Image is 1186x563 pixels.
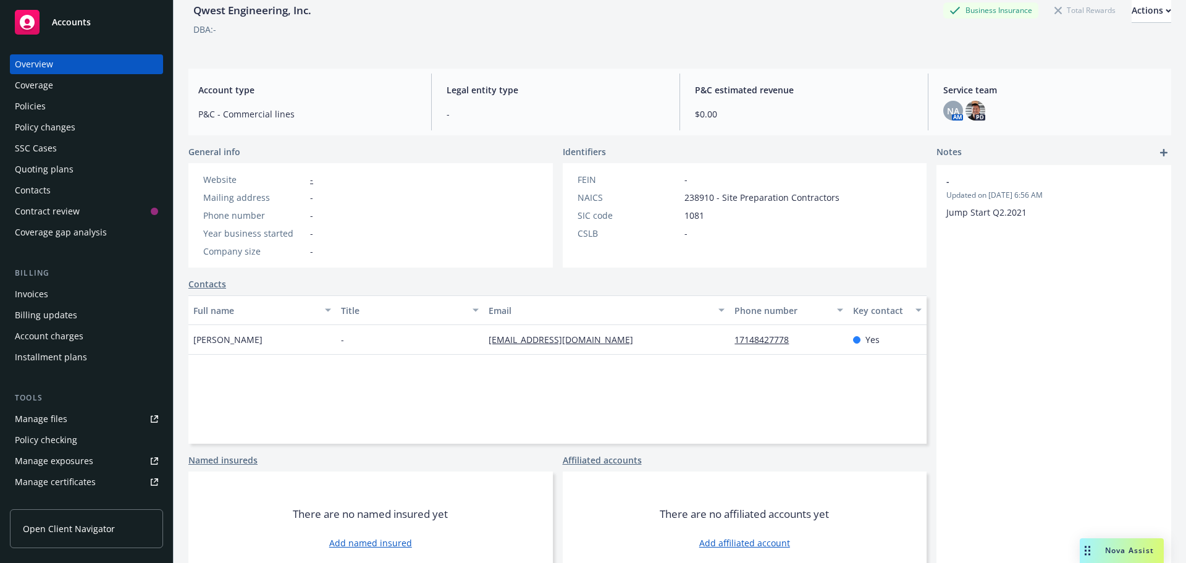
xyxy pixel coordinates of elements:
[15,326,83,346] div: Account charges
[578,191,679,204] div: NAICS
[15,284,48,304] div: Invoices
[203,245,305,258] div: Company size
[943,83,1161,96] span: Service team
[341,304,465,317] div: Title
[15,75,53,95] div: Coverage
[489,334,643,345] a: [EMAIL_ADDRESS][DOMAIN_NAME]
[10,180,163,200] a: Contacts
[578,173,679,186] div: FEIN
[730,295,847,325] button: Phone number
[203,191,305,204] div: Mailing address
[10,201,163,221] a: Contract review
[865,333,880,346] span: Yes
[15,472,96,492] div: Manage certificates
[188,2,316,19] div: Qwest Engineering, Inc.
[734,334,799,345] a: 17148427778
[578,227,679,240] div: CSLB
[447,108,665,121] span: -
[310,227,313,240] span: -
[684,227,688,240] span: -
[10,54,163,74] a: Overview
[10,472,163,492] a: Manage certificates
[203,209,305,222] div: Phone number
[188,277,226,290] a: Contacts
[10,430,163,450] a: Policy checking
[341,333,344,346] span: -
[15,201,80,221] div: Contract review
[1080,538,1095,563] div: Drag to move
[489,304,711,317] div: Email
[203,173,305,186] div: Website
[188,145,240,158] span: General info
[193,304,318,317] div: Full name
[310,209,313,222] span: -
[15,159,74,179] div: Quoting plans
[563,454,642,467] a: Affiliated accounts
[563,145,606,158] span: Identifiers
[1080,538,1164,563] button: Nova Assist
[1105,545,1154,556] span: Nova Assist
[10,267,163,279] div: Billing
[936,165,1171,229] div: -Updated on [DATE] 6:56 AMJump Start Q2.2021
[15,54,53,74] div: Overview
[946,206,1027,218] span: Jump Start Q2.2021
[10,305,163,325] a: Billing updates
[447,83,665,96] span: Legal entity type
[10,392,163,404] div: Tools
[293,507,448,522] span: There are no named insured yet
[1048,2,1122,18] div: Total Rewards
[193,23,216,36] div: DBA: -
[10,451,163,471] a: Manage exposures
[15,347,87,367] div: Installment plans
[198,83,416,96] span: Account type
[660,507,829,522] span: There are no affiliated accounts yet
[10,138,163,158] a: SSC Cases
[15,180,51,200] div: Contacts
[853,304,908,317] div: Key contact
[947,104,959,117] span: NA
[10,96,163,116] a: Policies
[848,295,927,325] button: Key contact
[310,174,313,185] a: -
[936,145,962,160] span: Notes
[684,173,688,186] span: -
[15,493,77,513] div: Manage claims
[10,222,163,242] a: Coverage gap analysis
[10,284,163,304] a: Invoices
[15,430,77,450] div: Policy checking
[15,96,46,116] div: Policies
[10,409,163,429] a: Manage files
[15,117,75,137] div: Policy changes
[188,295,336,325] button: Full name
[23,522,115,535] span: Open Client Navigator
[10,347,163,367] a: Installment plans
[15,222,107,242] div: Coverage gap analysis
[1156,145,1171,160] a: add
[15,409,67,429] div: Manage files
[695,108,913,121] span: $0.00
[946,190,1161,201] span: Updated on [DATE] 6:56 AM
[336,295,484,325] button: Title
[52,17,91,27] span: Accounts
[10,5,163,40] a: Accounts
[578,209,679,222] div: SIC code
[943,2,1038,18] div: Business Insurance
[10,493,163,513] a: Manage claims
[310,245,313,258] span: -
[699,536,790,549] a: Add affiliated account
[10,326,163,346] a: Account charges
[695,83,913,96] span: P&C estimated revenue
[965,101,985,121] img: photo
[329,536,412,549] a: Add named insured
[15,451,93,471] div: Manage exposures
[684,209,704,222] span: 1081
[198,108,416,121] span: P&C - Commercial lines
[188,454,258,467] a: Named insureds
[203,227,305,240] div: Year business started
[684,191,839,204] span: 238910 - Site Preparation Contractors
[484,295,730,325] button: Email
[946,175,1129,188] span: -
[10,117,163,137] a: Policy changes
[193,333,263,346] span: [PERSON_NAME]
